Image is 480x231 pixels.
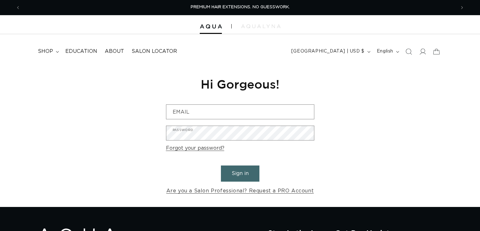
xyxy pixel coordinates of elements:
[65,48,97,55] span: Education
[455,2,469,14] button: Next announcement
[105,48,124,55] span: About
[132,48,177,55] span: Salon Locator
[62,44,101,59] a: Education
[377,48,393,55] span: English
[128,44,181,59] a: Salon Locator
[34,44,62,59] summary: shop
[200,24,222,29] img: Aqua Hair Extensions
[221,165,259,182] button: Sign in
[101,44,128,59] a: About
[11,2,25,14] button: Previous announcement
[166,105,314,119] input: Email
[166,144,224,153] a: Forgot your password?
[402,45,416,59] summary: Search
[373,46,402,58] button: English
[241,24,281,28] img: aqualyna.com
[166,76,314,92] h1: Hi Gorgeous!
[287,46,373,58] button: [GEOGRAPHIC_DATA] | USD $
[38,48,53,55] span: shop
[291,48,364,55] span: [GEOGRAPHIC_DATA] | USD $
[191,5,290,9] span: PREMIUM HAIR EXTENSIONS. NO GUESSWORK.
[166,186,314,196] a: Are you a Salon Professional? Request a PRO Account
